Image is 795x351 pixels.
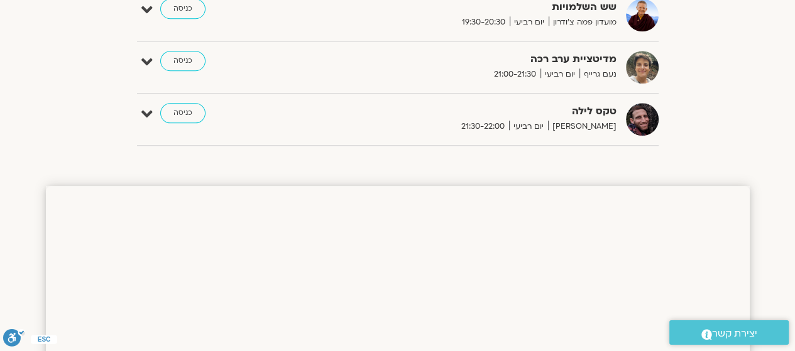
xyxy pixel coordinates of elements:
[309,51,617,68] strong: מדיטציית ערב רכה
[509,120,548,133] span: יום רביעי
[160,51,206,71] a: כניסה
[579,68,617,81] span: נעם גרייף
[549,16,617,29] span: מועדון פמה צ'ודרון
[309,103,617,120] strong: טקס לילה
[160,103,206,123] a: כניסה
[457,120,509,133] span: 21:30-22:00
[548,120,617,133] span: [PERSON_NAME]
[712,325,757,342] span: יצירת קשר
[540,68,579,81] span: יום רביעי
[669,320,789,345] a: יצירת קשר
[510,16,549,29] span: יום רביעי
[458,16,510,29] span: 19:30-20:30
[490,68,540,81] span: 21:00-21:30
